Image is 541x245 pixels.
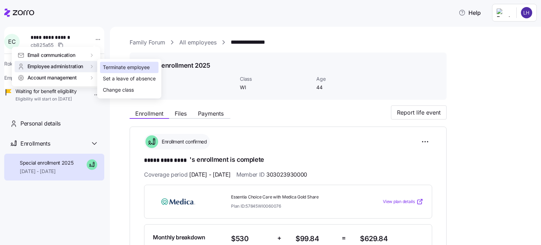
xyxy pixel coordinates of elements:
div: Terminate employee [103,63,150,71]
span: Employee administration [27,63,83,70]
div: Change class [103,86,134,94]
div: Set a leave of absence [103,75,156,82]
span: Email communication [27,52,75,59]
span: Account management [27,74,77,81]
